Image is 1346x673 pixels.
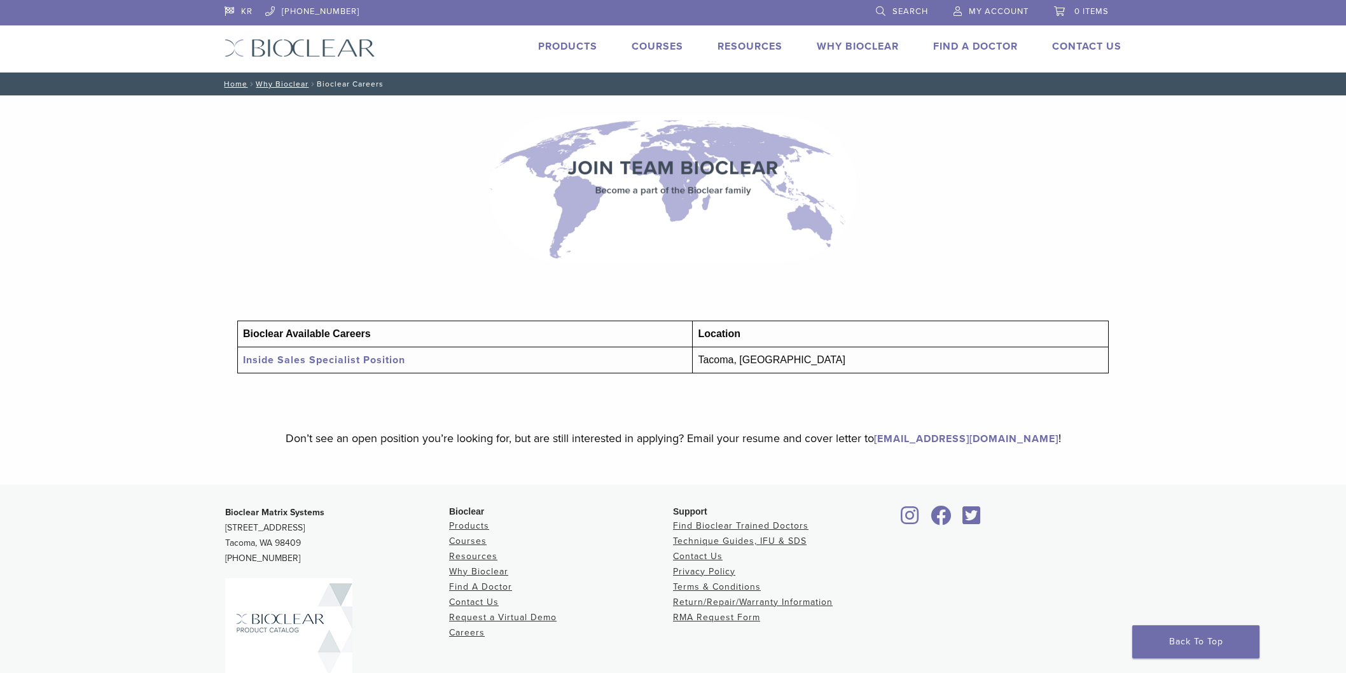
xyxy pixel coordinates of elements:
[673,612,760,623] a: RMA Request Form
[1074,6,1109,17] span: 0 items
[247,81,256,87] span: /
[874,433,1058,445] a: [EMAIL_ADDRESS][DOMAIN_NAME]
[243,354,405,366] a: Inside Sales Specialist Position
[673,597,833,607] a: Return/Repair/Warranty Information
[673,536,807,546] a: Technique Guides, IFU & SDS
[449,612,557,623] a: Request a Virtual Demo
[309,81,317,87] span: /
[693,347,1109,373] td: Tacoma, [GEOGRAPHIC_DATA]
[215,73,1131,95] nav: Bioclear Careers
[449,520,489,531] a: Products
[926,513,955,526] a: Bioclear
[225,429,1121,448] p: Don’t see an open position you’re looking for, but are still interested in applying? Email your r...
[243,328,371,339] strong: Bioclear Available Careers
[673,566,735,577] a: Privacy Policy
[538,40,597,53] a: Products
[673,520,808,531] a: Find Bioclear Trained Doctors
[673,581,761,592] a: Terms & Conditions
[673,506,707,517] span: Support
[225,505,449,566] p: [STREET_ADDRESS] Tacoma, WA 98409 [PHONE_NUMBER]
[892,6,928,17] span: Search
[225,39,375,57] img: Bioclear
[449,551,497,562] a: Resources
[933,40,1018,53] a: Find A Doctor
[673,551,723,562] a: Contact Us
[698,328,740,339] strong: Location
[1132,625,1259,658] a: Back To Top
[958,513,985,526] a: Bioclear
[969,6,1029,17] span: My Account
[449,627,485,638] a: Careers
[449,566,508,577] a: Why Bioclear
[449,536,487,546] a: Courses
[817,40,899,53] a: Why Bioclear
[897,513,924,526] a: Bioclear
[1052,40,1121,53] a: Contact Us
[718,40,782,53] a: Resources
[632,40,683,53] a: Courses
[449,597,499,607] a: Contact Us
[449,581,512,592] a: Find A Doctor
[256,80,309,88] a: Why Bioclear
[220,80,247,88] a: Home
[225,507,324,518] strong: Bioclear Matrix Systems
[449,506,484,517] span: Bioclear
